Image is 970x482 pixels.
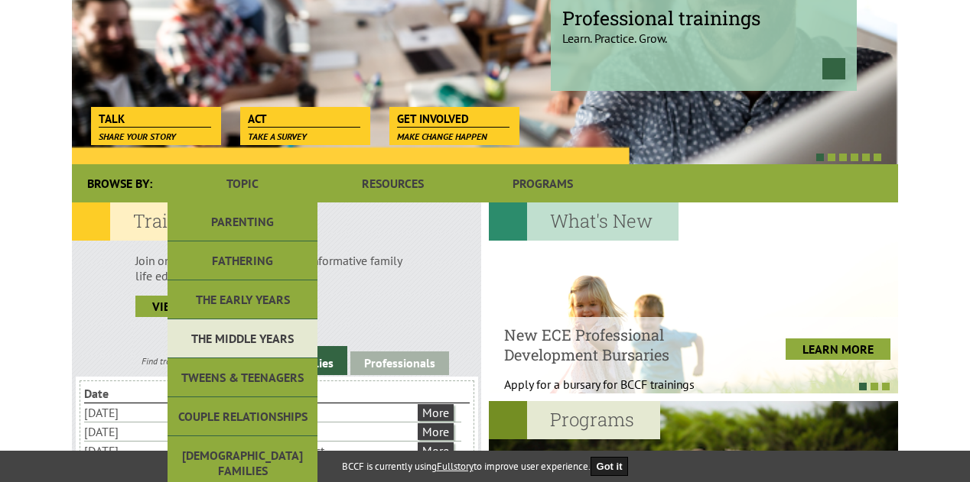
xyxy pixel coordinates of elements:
[591,457,629,476] button: Got it
[99,131,176,142] span: Share your story
[317,164,467,202] a: Resources
[418,423,454,440] a: More
[91,107,219,128] a: Talk Share your story
[84,384,192,403] li: Date
[468,164,618,202] a: Programs
[562,18,845,46] p: Learn. Practice. Grow.
[84,442,189,460] li: [DATE]
[248,111,360,128] span: Act
[168,397,317,436] a: Couple Relationships
[168,202,317,241] a: Parenting
[135,253,418,283] p: Join one of our many exciting and informative family life education programs.
[240,107,368,128] a: Act Take a survey
[418,442,454,459] a: More
[418,404,454,421] a: More
[504,325,733,364] h4: New ECE Professional Development Bursaries
[99,111,211,128] span: Talk
[72,355,276,367] div: Find trainings for:
[248,131,307,142] span: Take a survey
[350,351,449,375] a: Professionals
[437,460,474,473] a: Fullstory
[84,403,189,422] li: [DATE]
[72,202,314,241] h2: Training Calendar
[135,296,220,317] a: view all
[504,377,733,407] p: Apply for a bursary for BCCF trainings West...
[397,111,509,128] span: Get Involved
[397,131,487,142] span: Make change happen
[84,422,189,441] li: [DATE]
[168,280,317,319] a: The Early Years
[389,107,517,128] a: Get Involved Make change happen
[168,164,317,202] a: Topic
[786,338,890,360] a: LEARN MORE
[489,202,679,241] h2: What's New
[168,319,317,358] a: The Middle Years
[562,5,845,31] span: Professional trainings
[489,401,660,439] h2: Programs
[72,164,168,202] div: Browse By:
[168,241,317,280] a: Fathering
[168,358,317,397] a: Tweens & Teenagers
